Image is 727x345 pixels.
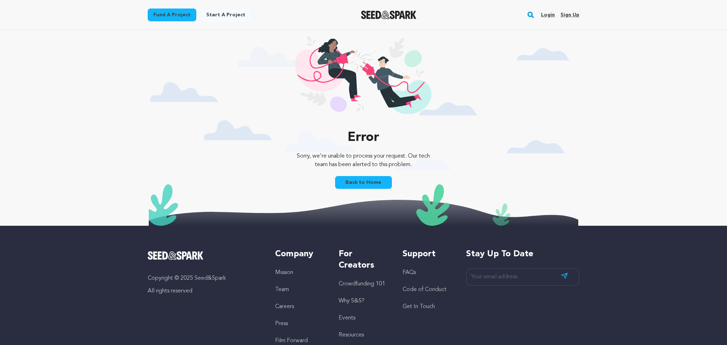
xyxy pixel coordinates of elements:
[148,274,261,283] p: Copyright © 2025 Seed&Spark
[339,332,364,338] a: Resources
[148,251,261,260] a: Seed&Spark Homepage
[466,248,579,260] h5: Stay up to date
[361,11,417,19] img: Seed&Spark Logo Dark Mode
[339,315,355,321] a: Events
[466,268,579,286] input: Your email address
[335,176,392,189] a: Back to Home
[275,270,293,275] a: Mission
[275,287,289,292] a: Team
[561,9,579,21] a: Sign up
[403,304,435,310] a: Get In Touch
[275,338,308,344] a: Film Forward
[403,270,416,275] a: FAQs
[403,287,447,292] a: Code of Conduct
[339,298,365,304] a: Why S&S?
[148,287,261,295] p: All rights reserved
[291,131,435,145] p: Error
[339,248,388,271] h5: For Creators
[148,251,203,260] img: Seed&Spark Logo
[361,11,417,19] a: Seed&Spark Homepage
[275,321,288,327] a: Press
[201,9,251,21] a: Start a project
[148,9,196,21] a: Fund a project
[275,304,294,310] a: Careers
[275,248,324,260] h5: Company
[291,152,435,169] p: Sorry, we're unable to process your request. Our tech team has been alerted to this problem.
[541,9,555,21] a: Login
[339,281,385,287] a: Crowdfunding 101
[295,36,431,124] img: 404 illustration
[403,248,452,260] h5: Support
